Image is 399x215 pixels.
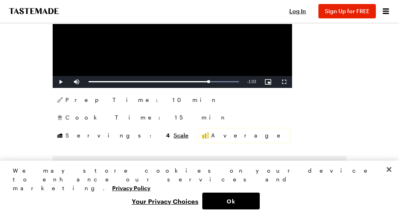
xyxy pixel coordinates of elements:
button: Ok [202,193,260,209]
button: Sign Up for FREE [318,4,376,18]
button: Play [53,76,69,88]
button: Mute [69,76,85,88]
span: 4 [166,131,170,139]
div: Privacy [13,166,379,209]
button: Fullscreen [276,76,292,88]
a: More information about your privacy, opens in a new tab [112,184,150,191]
span: Sign Up for FREE [325,8,369,14]
span: - [247,80,248,84]
div: Progress Bar [89,81,239,82]
button: Open menu [381,6,391,16]
div: We may store cookies on your device to enhance our services and marketing. [13,166,379,193]
button: Picture-in-Picture [260,76,276,88]
button: Log In [282,7,314,15]
button: Close [380,161,398,178]
span: Servings: [65,131,170,139]
a: To Tastemade Home Page [8,8,60,14]
span: Cook Time: 15 min [65,113,227,121]
span: 1:03 [249,80,256,84]
button: Your Privacy Choices [128,193,202,209]
button: Scale [174,131,188,139]
span: Average [211,131,287,139]
span: Prep Time: 10 min [65,96,218,104]
span: Log In [289,8,306,14]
